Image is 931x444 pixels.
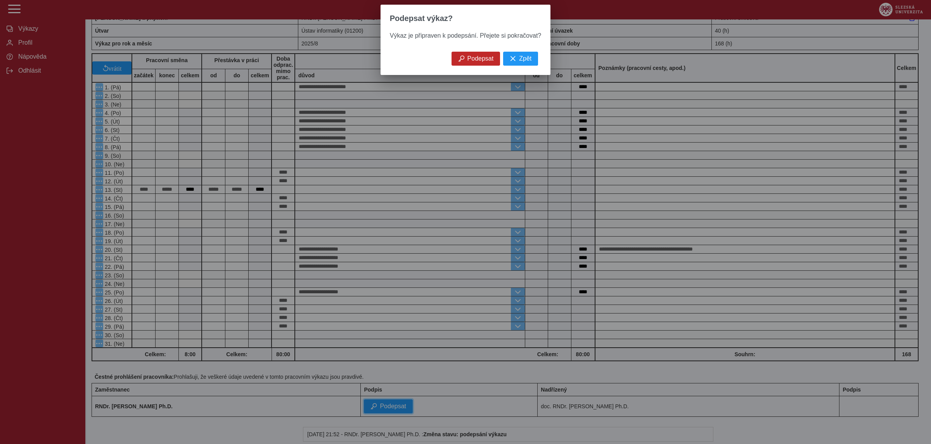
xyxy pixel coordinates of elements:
span: Podepsat [467,55,494,62]
span: Výkaz je připraven k podepsání. Přejete si pokračovat? [390,32,541,39]
button: Zpět [503,52,538,66]
span: Zpět [519,55,531,62]
span: Podepsat výkaz? [390,14,453,23]
button: Podepsat [452,52,500,66]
